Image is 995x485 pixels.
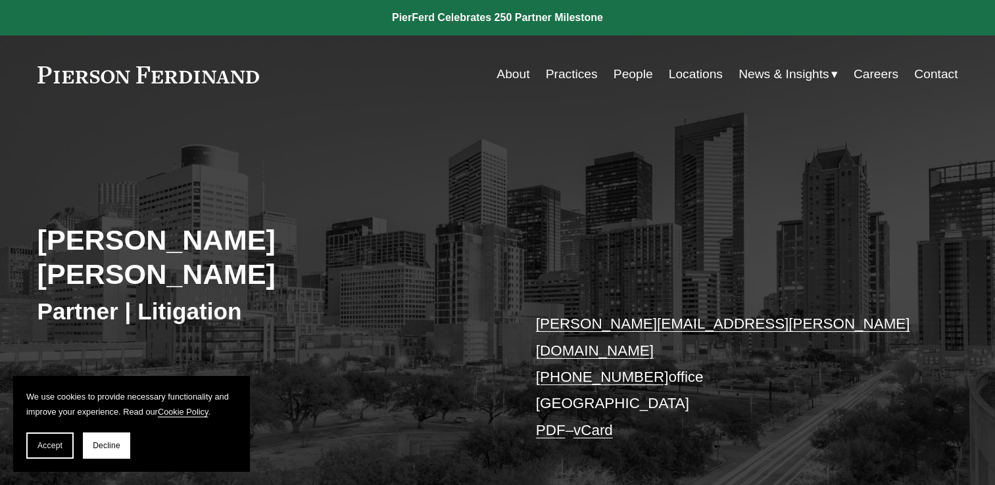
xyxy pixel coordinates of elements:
a: PDF [536,422,566,438]
button: Decline [83,432,130,459]
a: [PHONE_NUMBER] [536,369,669,385]
a: folder dropdown [739,62,838,87]
span: News & Insights [739,63,829,86]
a: Contact [914,62,958,87]
a: About [497,62,529,87]
a: vCard [573,422,613,438]
a: Practices [546,62,598,87]
a: Locations [669,62,723,87]
section: Cookie banner [13,376,250,472]
a: People [614,62,653,87]
p: office [GEOGRAPHIC_DATA] – [536,311,919,444]
h2: [PERSON_NAME] [PERSON_NAME] [37,223,498,292]
a: Careers [854,62,898,87]
a: [PERSON_NAME][EMAIL_ADDRESS][PERSON_NAME][DOMAIN_NAME] [536,315,910,358]
h3: Partner | Litigation [37,297,498,326]
span: Decline [93,441,120,450]
a: Cookie Policy [158,407,208,417]
p: We use cookies to provide necessary functionality and improve your experience. Read our . [26,389,237,419]
button: Accept [26,432,74,459]
span: Accept [37,441,62,450]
